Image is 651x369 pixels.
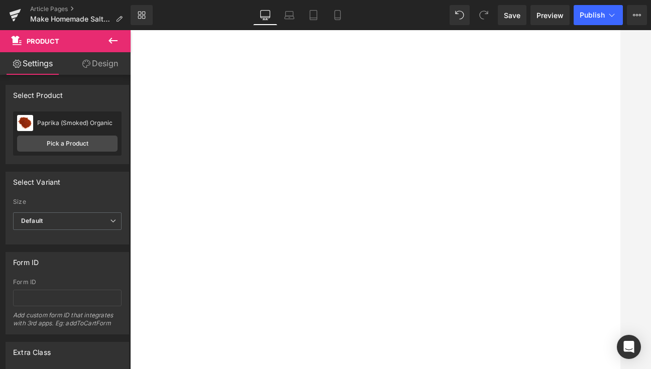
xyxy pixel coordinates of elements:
[253,5,277,25] a: Desktop
[27,37,59,45] span: Product
[13,279,122,286] div: Form ID
[474,5,494,25] button: Redo
[301,5,325,25] a: Tablet
[21,217,43,224] b: Default
[30,15,112,23] span: Make Homemade Salt and Vinegar Seasoning with Gneiss Spice
[13,342,51,356] div: Extra Class
[30,5,131,13] a: Article Pages
[450,5,470,25] button: Undo
[530,5,570,25] a: Preview
[17,136,118,152] a: Pick a Product
[617,335,641,359] div: Open Intercom Messenger
[17,115,33,131] img: pImage
[131,5,153,25] a: New Library
[580,11,605,19] span: Publish
[13,198,122,208] label: Size
[277,5,301,25] a: Laptop
[37,119,118,127] div: Paprika (Smoked) Organic
[67,52,133,75] a: Design
[574,5,623,25] button: Publish
[13,172,61,186] div: Select Variant
[13,311,122,334] div: Add custom form ID that integrates with 3rd apps. Eg: addToCartForm
[627,5,647,25] button: More
[13,253,39,267] div: Form ID
[536,10,564,21] span: Preview
[325,5,350,25] a: Mobile
[13,85,63,99] div: Select Product
[504,10,520,21] span: Save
